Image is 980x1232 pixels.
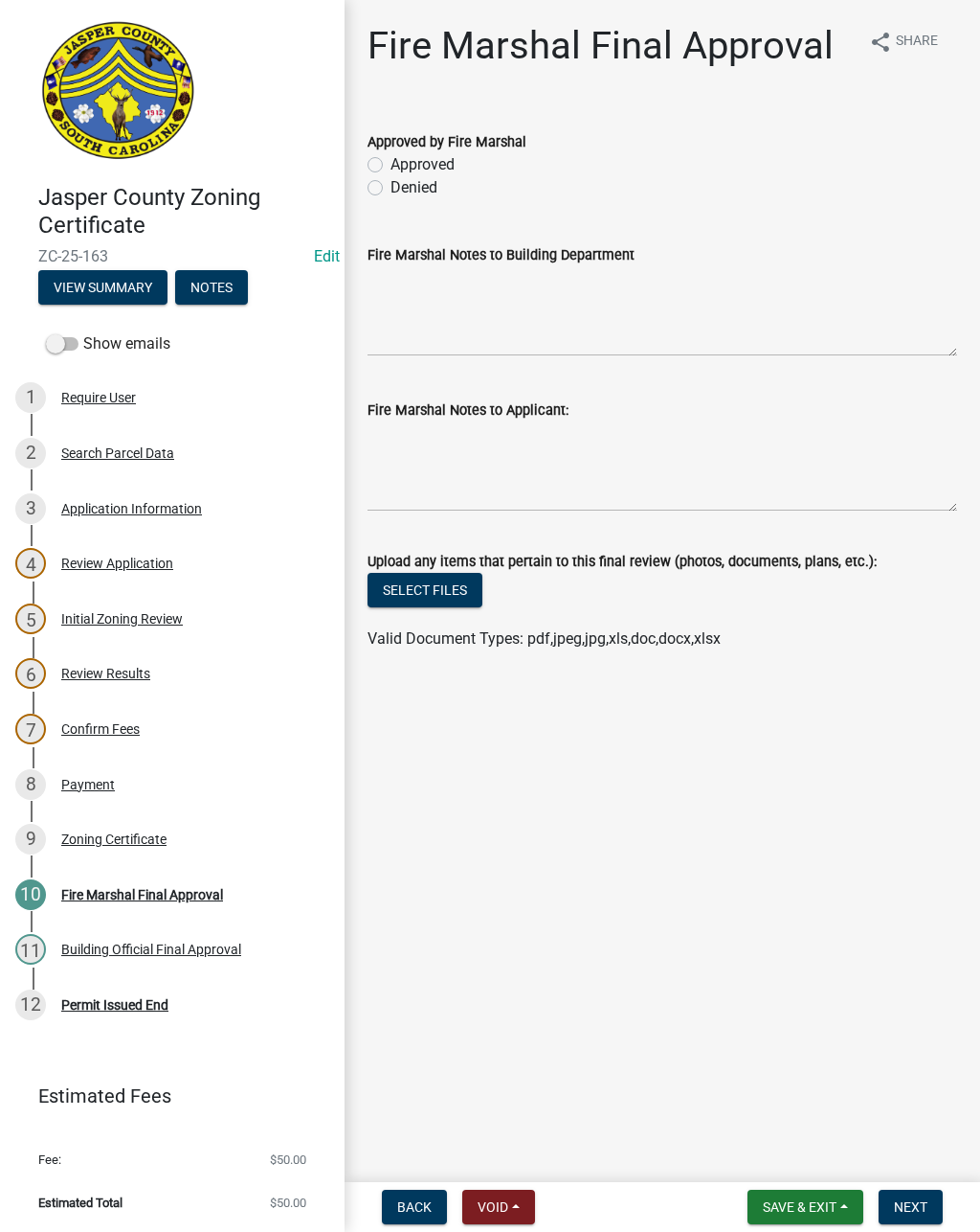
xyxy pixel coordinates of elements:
a: Estimated Fees [15,1077,314,1115]
label: Fire Marshal Notes to Building Department [367,249,635,262]
button: Select files [367,573,482,607]
span: Valid Document Types: pdf,jpeg,jpg,xls,doc,docx,xlsx [367,629,721,648]
label: Approved [390,153,455,176]
div: 3 [15,493,46,524]
button: View Summary [38,270,167,305]
label: Denied [390,176,437,199]
span: $50.00 [270,1153,306,1166]
div: 2 [15,438,46,468]
div: 10 [15,879,46,910]
div: Require User [61,391,136,404]
button: shareShare [854,23,953,60]
wm-modal-confirm: Summary [38,281,167,296]
div: Payment [61,778,115,791]
button: Next [879,1190,943,1224]
div: 8 [15,769,46,800]
button: Notes [175,270,248,305]
span: Save & Exit [763,1199,836,1215]
span: Back [397,1199,432,1215]
label: Fire Marshal Notes to Applicant: [367,404,568,418]
label: Upload any items that pertain to this final review (photos, documents, plans, etc.): [367,556,877,569]
div: 5 [15,604,46,634]
span: Void [478,1199,508,1215]
img: Jasper County, South Carolina [38,20,198,164]
wm-modal-confirm: Edit Application Number [314,247,340,265]
wm-modal-confirm: Notes [175,281,248,296]
span: ZC-25-163 [38,247,306,265]
div: Review Results [61,667,150,680]
button: Back [382,1190,447,1224]
div: Search Parcel Data [61,446,174,460]
div: Application Information [61,502,202,515]
div: Review Application [61,557,173,570]
div: 6 [15,658,46,689]
div: 11 [15,934,46,965]
span: Share [896,31,938,54]
a: Edit [314,247,340,265]
span: Fee: [38,1153,61,1166]
div: 4 [15,548,46,579]
i: share [869,31,892,54]
h1: Fire Marshal Final Approval [367,23,834,69]
div: Confirm Fees [61,722,140,736]
button: Void [462,1190,535,1224]
span: $50.00 [270,1197,306,1209]
label: Show emails [46,332,170,355]
div: 7 [15,714,46,744]
label: Approved by Fire Marshal [367,136,526,149]
div: 1 [15,382,46,413]
div: 12 [15,990,46,1020]
span: Next [894,1199,927,1215]
div: Building Official Final Approval [61,943,241,956]
div: Zoning Certificate [61,833,167,846]
button: Save & Exit [747,1190,863,1224]
div: Permit Issued End [61,998,168,1012]
span: Estimated Total [38,1197,122,1209]
div: Fire Marshal Final Approval [61,888,223,901]
h4: Jasper County Zoning Certificate [38,184,329,240]
div: 9 [15,824,46,855]
div: Initial Zoning Review [61,612,183,626]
